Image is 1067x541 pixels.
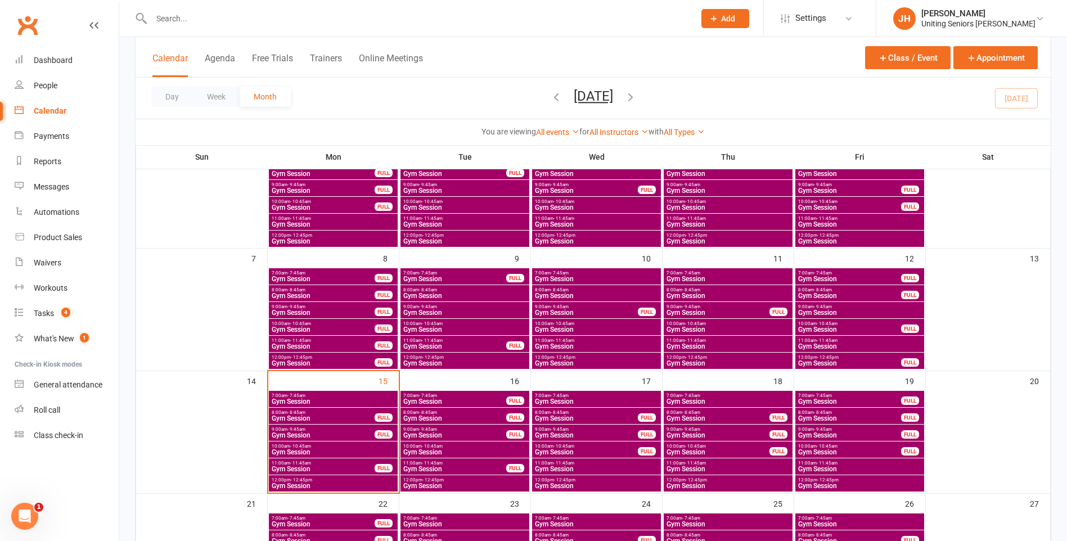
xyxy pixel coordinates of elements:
div: Payments [34,132,69,141]
span: - 12:45pm [817,233,839,238]
span: Gym Session [403,398,507,405]
span: - 8:45am [551,287,569,292]
span: 8:00am [534,410,638,415]
span: Gym Session [534,415,638,422]
span: 8:00am [271,410,375,415]
strong: with [649,127,664,136]
span: 8:00am [403,410,507,415]
span: Gym Session [271,221,395,228]
span: 10:00am [798,199,902,204]
span: Gym Session [403,343,507,350]
span: - 12:45pm [422,233,444,238]
span: 9:00am [666,427,770,432]
div: 17 [642,371,662,390]
div: FULL [638,308,656,316]
span: Gym Session [403,238,527,245]
span: 12:00pm [666,355,790,360]
div: Workouts [34,283,67,292]
div: Automations [34,208,79,217]
span: 7:00am [403,270,507,276]
a: Payments [15,124,119,149]
span: 1 [34,503,43,512]
span: Gym Session [271,326,375,333]
span: - 11:45am [685,216,706,221]
span: - 10:45am [553,199,574,204]
span: - 10:45am [685,199,706,204]
span: 9:00am [271,182,375,187]
div: 7 [251,249,267,267]
span: Gym Session [534,204,659,211]
div: 13 [1030,249,1050,267]
span: - 12:45pm [422,355,444,360]
span: - 10:45am [685,321,706,326]
span: 10:00am [534,199,659,204]
span: 7:00am [666,270,790,276]
span: Gym Session [403,292,527,299]
span: Gym Session [534,187,638,194]
span: 12:00pm [271,233,395,238]
div: FULL [901,274,919,282]
div: Roll call [34,405,60,414]
span: 11:00am [666,216,790,221]
span: Gym Session [403,326,527,333]
div: FULL [901,358,919,367]
span: 11:00am [271,338,375,343]
a: Roll call [15,398,119,423]
span: - 9:45am [551,304,569,309]
a: Messages [15,174,119,200]
div: FULL [769,308,787,316]
div: 11 [773,249,794,267]
span: 7:00am [666,393,790,398]
th: Sun [136,145,268,169]
button: [DATE] [574,88,613,104]
span: - 8:45am [287,410,305,415]
div: FULL [901,291,919,299]
span: - 9:45am [287,427,305,432]
div: JH [893,7,916,30]
span: Gym Session [271,360,375,367]
span: - 10:45am [422,321,443,326]
div: General attendance [34,380,102,389]
span: Gym Session [798,343,922,350]
span: 12:00pm [403,233,527,238]
span: - 9:45am [814,182,832,187]
span: 9:00am [534,182,638,187]
span: Gym Session [271,292,375,299]
div: FULL [638,186,656,194]
span: 12:00pm [666,233,790,238]
div: 20 [1030,371,1050,390]
span: - 12:45pm [291,355,312,360]
span: Gym Session [271,343,375,350]
span: - 11:45am [817,216,838,221]
span: Gym Session [534,221,659,228]
div: What's New [34,334,74,343]
span: Gym Session [798,238,922,245]
span: Gym Session [798,398,902,405]
span: Gym Session [666,326,790,333]
span: 10:00am [798,321,902,326]
span: Add [721,14,735,23]
div: Waivers [34,258,61,267]
span: Gym Session [534,326,659,333]
span: - 9:45am [287,304,305,309]
div: 19 [905,371,925,390]
span: - 9:45am [814,304,832,309]
span: Gym Session [534,238,659,245]
button: Free Trials [252,53,293,77]
span: 11:00am [798,338,922,343]
div: FULL [506,169,524,177]
a: Class kiosk mode [15,423,119,448]
div: FULL [375,274,393,282]
div: 14 [247,371,267,390]
button: Day [151,87,193,107]
span: 10:00am [666,199,790,204]
span: 1 [80,333,89,342]
span: - 12:45pm [554,355,575,360]
span: 11:00am [271,216,395,221]
span: Gym Session [666,415,770,422]
span: Gym Session [271,276,375,282]
span: - 8:45am [551,410,569,415]
span: 7:00am [798,270,902,276]
div: Reports [34,157,61,166]
span: Gym Session [534,309,638,316]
